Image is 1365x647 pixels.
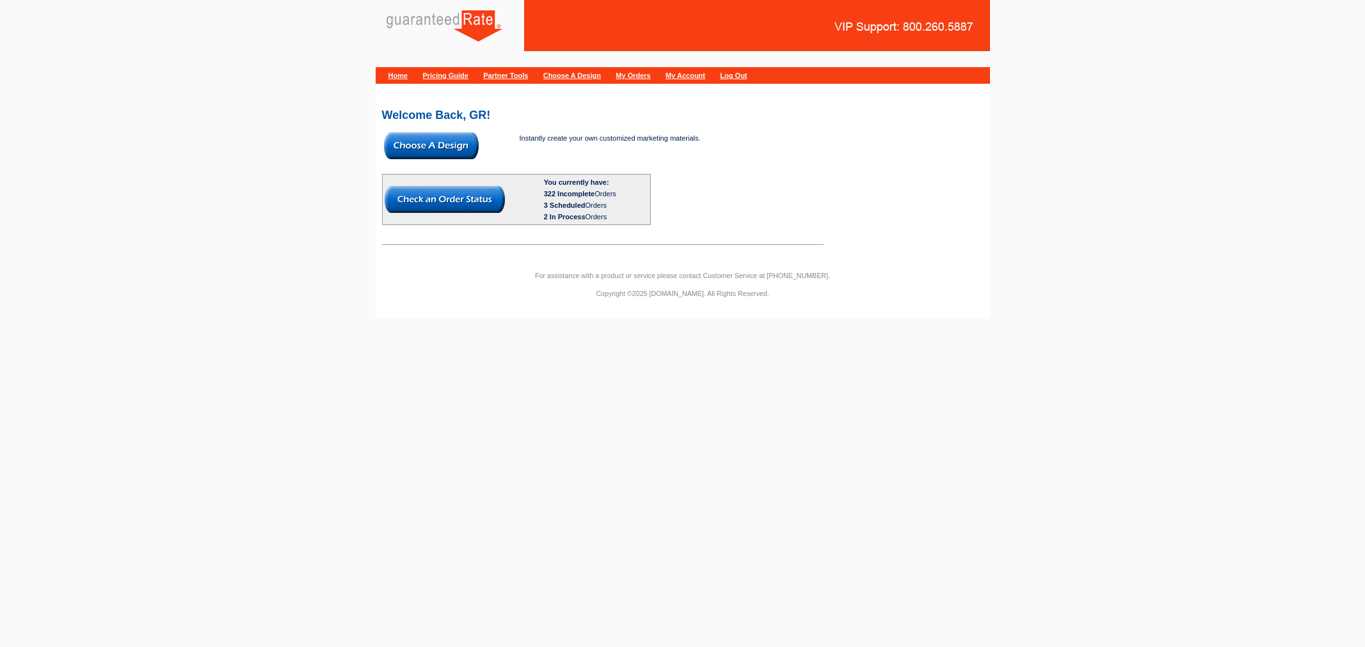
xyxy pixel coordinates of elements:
p: Copyright ©2025 [DOMAIN_NAME]. All Rights Reserved. [376,288,990,299]
img: button-choose-design.gif [384,132,479,159]
a: Choose A Design [543,72,601,79]
span: 3 Scheduled [544,201,586,209]
a: My Orders [616,72,650,79]
a: Pricing Guide [422,72,468,79]
a: Partner Tools [483,72,528,79]
h2: Welcome Back, GR! [382,109,984,121]
span: 322 Incomplete [544,190,595,198]
a: My Account [666,72,705,79]
span: Instantly create your own customized marketing materials. [520,134,701,142]
a: Home [388,72,408,79]
b: You currently have: [544,178,609,186]
div: Orders Orders Orders [544,188,648,222]
a: Log Out [720,72,747,79]
img: button-check-order-status.gif [385,186,505,213]
p: For assistance with a product or service please contact Customer Service at [PHONE_NUMBER]. [376,270,990,281]
span: 2 In Process [544,213,586,221]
